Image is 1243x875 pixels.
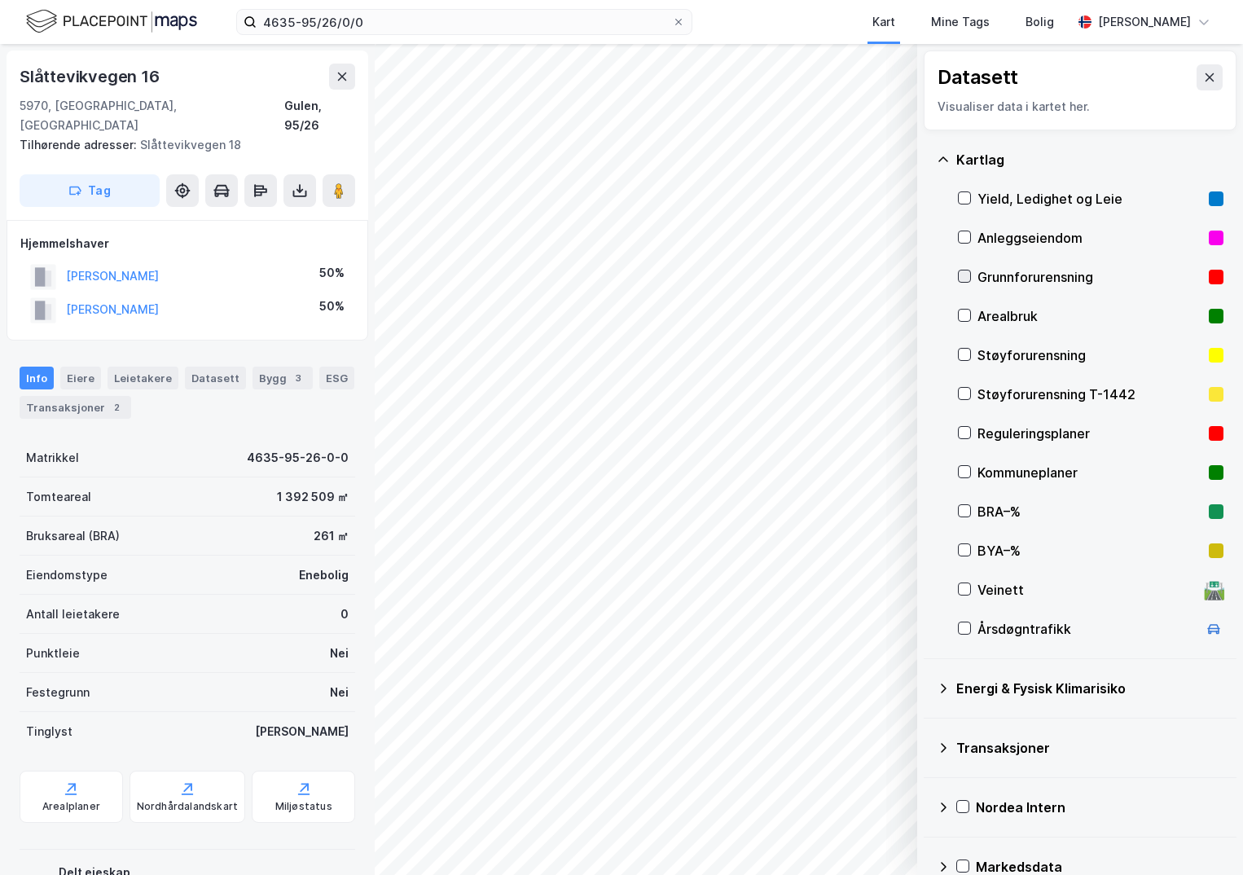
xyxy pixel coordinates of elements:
[1026,12,1054,32] div: Bolig
[253,367,313,389] div: Bygg
[340,605,349,624] div: 0
[330,683,349,702] div: Nei
[977,502,1202,521] div: BRA–%
[20,64,163,90] div: Slåttevikvegen 16
[26,605,120,624] div: Antall leietakere
[275,800,332,813] div: Miljøstatus
[26,722,72,741] div: Tinglyst
[20,234,354,253] div: Hjemmelshaver
[977,228,1202,248] div: Anleggseiendom
[319,367,354,389] div: ESG
[26,487,91,507] div: Tomteareal
[257,10,672,34] input: Søk på adresse, matrikkel, gårdeiere, leietakere eller personer
[277,487,349,507] div: 1 392 509 ㎡
[956,679,1223,698] div: Energi & Fysisk Klimarisiko
[108,399,125,416] div: 2
[977,541,1202,561] div: BYA–%
[872,12,895,32] div: Kart
[26,683,90,702] div: Festegrunn
[108,367,178,389] div: Leietakere
[977,267,1202,287] div: Grunnforurensning
[1203,579,1225,600] div: 🛣️
[284,96,355,135] div: Gulen, 95/26
[20,174,160,207] button: Tag
[20,138,140,152] span: Tilhørende adresser:
[60,367,101,389] div: Eiere
[977,424,1202,443] div: Reguleringsplaner
[319,297,345,316] div: 50%
[956,738,1223,758] div: Transaksjoner
[938,64,1018,90] div: Datasett
[26,448,79,468] div: Matrikkel
[976,798,1223,817] div: Nordea Intern
[977,189,1202,209] div: Yield, Ledighet og Leie
[977,463,1202,482] div: Kommuneplaner
[26,565,108,585] div: Eiendomstype
[299,565,349,585] div: Enebolig
[1098,12,1191,32] div: [PERSON_NAME]
[956,150,1223,169] div: Kartlag
[977,345,1202,365] div: Støyforurensning
[42,800,100,813] div: Arealplaner
[20,135,342,155] div: Slåttevikvegen 18
[26,7,197,36] img: logo.f888ab2527a4732fd821a326f86c7f29.svg
[977,306,1202,326] div: Arealbruk
[319,263,345,283] div: 50%
[26,526,120,546] div: Bruksareal (BRA)
[20,367,54,389] div: Info
[185,367,246,389] div: Datasett
[1162,797,1243,875] iframe: Chat Widget
[137,800,239,813] div: Nordhårdalandskart
[931,12,990,32] div: Mine Tags
[26,644,80,663] div: Punktleie
[290,370,306,386] div: 3
[977,619,1197,639] div: Årsdøgntrafikk
[977,385,1202,404] div: Støyforurensning T-1442
[255,722,349,741] div: [PERSON_NAME]
[20,96,284,135] div: 5970, [GEOGRAPHIC_DATA], [GEOGRAPHIC_DATA]
[977,580,1197,600] div: Veinett
[314,526,349,546] div: 261 ㎡
[330,644,349,663] div: Nei
[20,396,131,419] div: Transaksjoner
[247,448,349,468] div: 4635-95-26-0-0
[938,97,1223,117] div: Visualiser data i kartet her.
